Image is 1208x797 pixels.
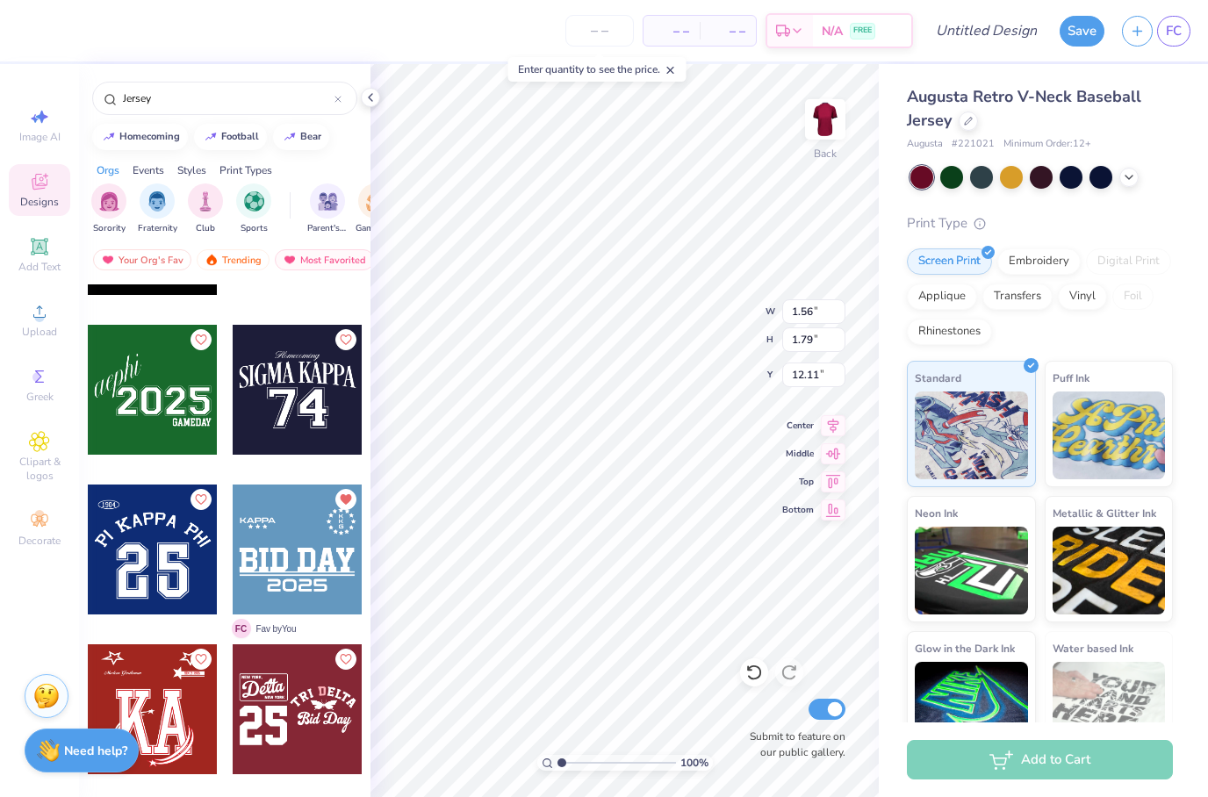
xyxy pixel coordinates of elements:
span: Decorate [18,534,61,548]
div: Print Types [219,162,272,178]
span: Center [782,420,814,432]
div: Trending [197,249,270,270]
div: homecoming [119,132,180,141]
span: Water based Ink [1053,639,1133,657]
input: – – [565,15,634,47]
span: Fraternity [138,222,177,235]
div: Print Type [907,213,1173,233]
div: filter for Game Day [356,183,396,235]
img: most_fav.gif [101,254,115,266]
img: trend_line.gif [204,132,218,142]
img: Standard [915,391,1028,479]
span: Sports [241,222,268,235]
span: Minimum Order: 12 + [1003,137,1091,152]
img: Glow in the Dark Ink [915,662,1028,750]
span: Image AI [19,130,61,144]
div: Most Favorited [275,249,374,270]
span: Standard [915,369,961,387]
button: filter button [91,183,126,235]
span: Neon Ink [915,504,958,522]
button: bear [273,124,329,150]
div: Digital Print [1086,248,1171,275]
input: Try "Alpha" [121,90,334,107]
span: Clipart & logos [9,455,70,483]
button: filter button [188,183,223,235]
span: Metallic & Glitter Ink [1053,504,1156,522]
div: Rhinestones [907,319,992,345]
div: Back [814,146,837,162]
a: FC [1157,16,1190,47]
span: Bottom [782,504,814,516]
div: Orgs [97,162,119,178]
span: Sorority [93,222,126,235]
div: filter for Sorority [91,183,126,235]
div: Your Org's Fav [93,249,191,270]
div: filter for Fraternity [138,183,177,235]
div: football [221,132,259,141]
span: N/A [822,22,843,40]
span: Add Text [18,260,61,274]
div: Events [133,162,164,178]
div: Transfers [982,284,1053,310]
span: Designs [20,195,59,209]
span: – – [654,22,689,40]
button: homecoming [92,124,188,150]
button: filter button [138,183,177,235]
button: filter button [307,183,348,235]
button: Like [191,649,212,670]
span: Top [782,476,814,488]
div: Screen Print [907,248,992,275]
div: Enter quantity to see the price. [508,57,687,82]
img: Game Day Image [366,191,386,212]
span: FC [1166,21,1182,41]
button: Like [335,329,356,350]
button: Unlike [335,489,356,510]
div: filter for Sports [236,183,271,235]
span: Upload [22,325,57,339]
span: Fav by You [256,622,297,635]
span: Club [196,222,215,235]
span: # 221021 [952,137,995,152]
img: Water based Ink [1053,662,1166,750]
div: Applique [907,284,977,310]
button: Like [335,649,356,670]
button: Save [1060,16,1104,47]
div: Foil [1112,284,1154,310]
img: Sports Image [244,191,264,212]
img: Fraternity Image [147,191,167,212]
img: Metallic & Glitter Ink [1053,527,1166,614]
span: Game Day [356,222,396,235]
span: FREE [853,25,872,37]
img: Puff Ink [1053,391,1166,479]
img: trend_line.gif [283,132,297,142]
span: Parent's Weekend [307,222,348,235]
img: Neon Ink [915,527,1028,614]
label: Submit to feature on our public gallery. [740,729,845,760]
input: Untitled Design [922,13,1051,48]
img: Parent's Weekend Image [318,191,338,212]
button: Like [191,489,212,510]
span: Greek [26,390,54,404]
img: most_fav.gif [283,254,297,266]
button: filter button [356,183,396,235]
span: Puff Ink [1053,369,1089,387]
strong: Need help? [64,743,127,759]
span: F C [232,619,251,638]
button: Like [191,329,212,350]
img: Back [808,102,843,137]
img: Club Image [196,191,215,212]
div: bear [300,132,321,141]
span: Glow in the Dark Ink [915,639,1015,657]
span: Augusta Retro V-Neck Baseball Jersey [907,86,1141,131]
img: trend_line.gif [102,132,116,142]
img: trending.gif [205,254,219,266]
div: Embroidery [997,248,1081,275]
button: football [194,124,267,150]
span: 100 % [680,755,708,771]
span: – – [710,22,745,40]
div: filter for Parent's Weekend [307,183,348,235]
span: Middle [782,448,814,460]
button: filter button [236,183,271,235]
img: Sorority Image [99,191,119,212]
span: Augusta [907,137,943,152]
